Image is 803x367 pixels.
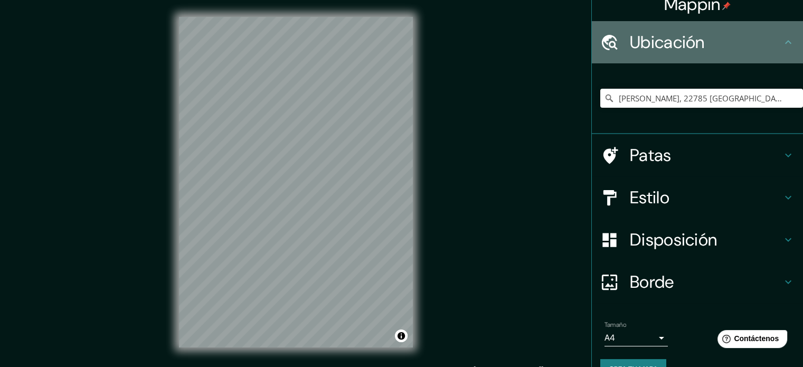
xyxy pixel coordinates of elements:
[604,332,615,343] font: A4
[630,31,705,53] font: Ubicación
[604,330,668,346] div: A4
[395,330,408,342] button: Activar o desactivar atribución
[630,229,717,251] font: Disposición
[604,321,626,329] font: Tamaño
[630,186,669,209] font: Estilo
[592,134,803,176] div: Patas
[709,326,791,355] iframe: Lanzador de widgets de ayuda
[630,144,672,166] font: Patas
[722,2,731,10] img: pin-icon.png
[630,271,674,293] font: Borde
[592,176,803,219] div: Estilo
[179,17,413,347] canvas: Mapa
[592,219,803,261] div: Disposición
[592,261,803,303] div: Borde
[600,89,803,108] input: Elige tu ciudad o zona
[592,21,803,63] div: Ubicación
